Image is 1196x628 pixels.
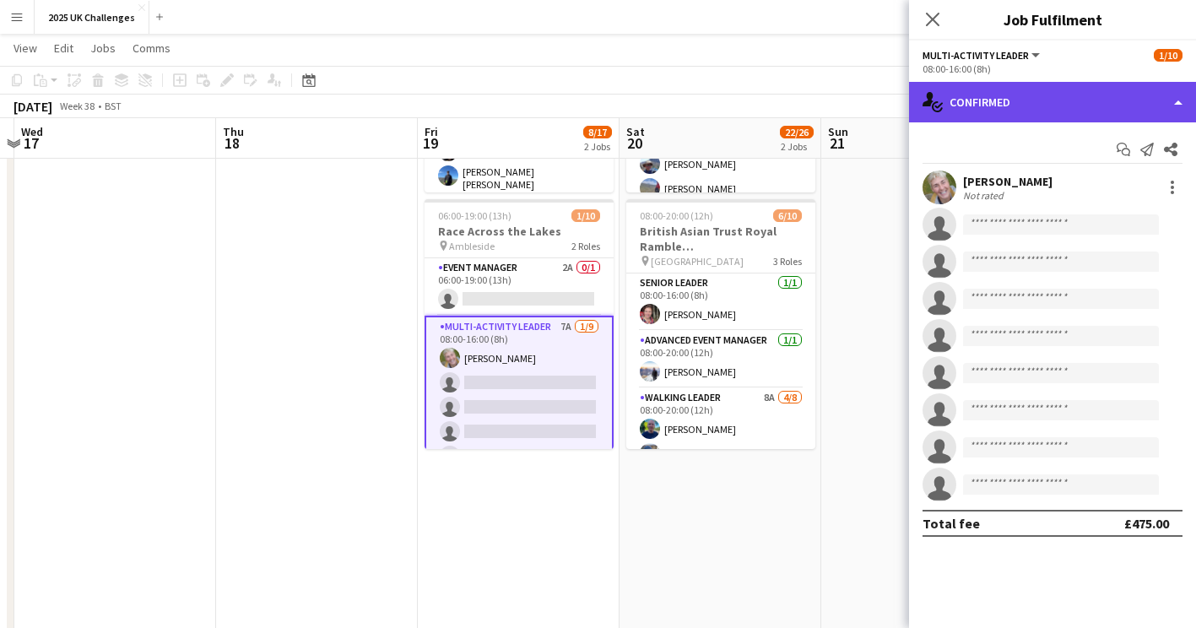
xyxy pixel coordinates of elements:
[35,1,149,34] button: 2025 UK Challenges
[133,41,170,56] span: Comms
[19,133,43,153] span: 17
[773,209,802,222] span: 6/10
[1124,515,1169,532] div: £475.00
[626,199,815,449] app-job-card: 08:00-20:00 (12h)6/10British Asian Trust Royal Ramble ([GEOGRAPHIC_DATA]) [GEOGRAPHIC_DATA]3 Role...
[923,49,1029,62] span: Multi-Activity Leader
[923,515,980,532] div: Total fee
[963,189,1007,202] div: Not rated
[923,49,1042,62] button: Multi-Activity Leader
[47,37,80,59] a: Edit
[583,126,612,138] span: 8/17
[449,240,495,252] span: Ambleside
[422,133,438,153] span: 19
[909,82,1196,122] div: Confirmed
[438,209,511,222] span: 06:00-19:00 (13h)
[626,124,645,139] span: Sat
[626,224,815,254] h3: British Asian Trust Royal Ramble ([GEOGRAPHIC_DATA])
[1154,49,1182,62] span: 1/10
[626,273,815,331] app-card-role: Senior Leader1/108:00-16:00 (8h)[PERSON_NAME]
[651,255,744,268] span: [GEOGRAPHIC_DATA]
[84,37,122,59] a: Jobs
[626,331,815,388] app-card-role: Advanced Event Manager1/108:00-20:00 (12h)[PERSON_NAME]
[909,8,1196,30] h3: Job Fulfilment
[425,258,614,316] app-card-role: Event Manager2A0/106:00-19:00 (13h)
[780,126,814,138] span: 22/26
[773,255,802,268] span: 3 Roles
[14,41,37,56] span: View
[640,209,713,222] span: 08:00-20:00 (12h)
[624,133,645,153] span: 20
[54,41,73,56] span: Edit
[963,174,1053,189] div: [PERSON_NAME]
[21,124,43,139] span: Wed
[126,37,177,59] a: Comms
[923,62,1182,75] div: 08:00-16:00 (8h)
[828,124,848,139] span: Sun
[626,388,815,617] app-card-role: Walking Leader8A4/808:00-20:00 (12h)[PERSON_NAME][PERSON_NAME]
[825,133,848,153] span: 21
[14,98,52,115] div: [DATE]
[223,124,244,139] span: Thu
[105,100,122,112] div: BST
[7,37,44,59] a: View
[425,124,438,139] span: Fri
[425,199,614,449] app-job-card: 06:00-19:00 (13h)1/10Race Across the Lakes Ambleside2 RolesEvent Manager2A0/106:00-19:00 (13h) Mu...
[90,41,116,56] span: Jobs
[425,316,614,572] app-card-role: Multi-Activity Leader7A1/908:00-16:00 (8h)[PERSON_NAME]
[220,133,244,153] span: 18
[571,240,600,252] span: 2 Roles
[425,224,614,239] h3: Race Across the Lakes
[56,100,98,112] span: Week 38
[781,140,813,153] div: 2 Jobs
[571,209,600,222] span: 1/10
[584,140,611,153] div: 2 Jobs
